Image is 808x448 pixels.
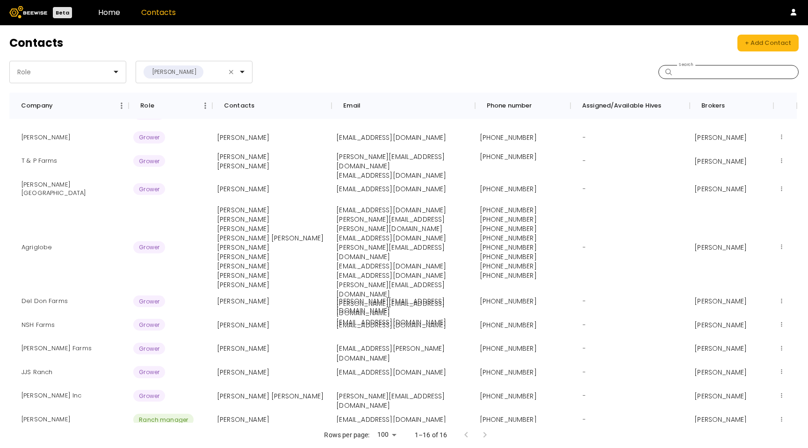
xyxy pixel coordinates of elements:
[575,177,593,201] div: -
[480,152,537,161] p: [PHONE_NUMBER]
[336,344,470,362] p: [EMAIL_ADDRESS][PERSON_NAME][DOMAIN_NAME]
[480,296,537,306] p: [PHONE_NUMBER]
[133,413,194,425] span: Ranch manager
[53,7,72,18] div: Beta
[575,149,593,173] div: -
[336,280,470,299] p: [PERSON_NAME][EMAIL_ADDRESS][DOMAIN_NAME]
[480,271,537,280] p: [PHONE_NUMBER]
[217,415,269,424] p: [PERSON_NAME]
[115,99,129,113] button: Menu
[133,108,165,120] span: Grower
[217,391,324,400] p: [PERSON_NAME] [PERSON_NAME]
[336,205,470,215] p: [EMAIL_ADDRESS][DOMAIN_NAME]
[217,161,269,170] p: [PERSON_NAME]
[133,319,165,331] span: Grower
[336,271,470,280] p: [EMAIL_ADDRESS][DOMAIN_NAME]
[480,184,537,194] p: [PHONE_NUMBER]
[480,415,537,424] p: [PHONE_NUMBER]
[374,428,400,441] div: 100
[575,235,593,259] div: -
[336,391,470,410] p: [PERSON_NAME][EMAIL_ADDRESS][DOMAIN_NAME]
[141,7,176,18] a: Contacts
[14,313,62,337] div: NSH Farms
[133,343,165,354] span: Grower
[694,184,747,194] p: [PERSON_NAME]
[217,152,269,161] p: [PERSON_NAME]
[133,183,165,195] span: Grower
[14,289,75,313] div: Del Don Farms
[140,93,154,119] div: Role
[575,408,593,432] div: -
[212,93,332,119] div: Contacts
[217,215,324,224] p: [PERSON_NAME]
[575,384,593,408] div: -
[133,366,165,378] span: Grower
[480,133,537,142] p: [PHONE_NUMBER]
[14,408,78,432] div: Brad Shepard
[701,93,725,119] div: Brokers
[343,93,361,119] div: Email
[332,93,475,119] div: Email
[694,368,747,377] p: [PERSON_NAME]
[487,93,532,119] div: Phone number
[21,93,53,119] div: Company
[694,415,747,424] p: [PERSON_NAME]
[336,261,470,271] p: [EMAIL_ADDRESS][DOMAIN_NAME]
[694,133,747,142] p: [PERSON_NAME]
[154,99,167,112] button: Sort
[217,252,324,261] p: [PERSON_NAME]
[9,37,63,49] h2: Contacts
[217,271,324,280] p: [PERSON_NAME]
[129,93,212,119] div: Role
[217,280,324,289] p: [PERSON_NAME]
[9,6,47,18] img: Beewise logo
[694,320,747,330] p: [PERSON_NAME]
[133,131,165,143] span: Grower
[694,391,747,400] p: [PERSON_NAME]
[480,224,537,233] p: [PHONE_NUMBER]
[217,368,269,377] p: [PERSON_NAME]
[217,320,269,330] p: [PERSON_NAME]
[217,205,324,215] p: [PERSON_NAME]
[149,67,198,77] div: [PERSON_NAME]
[217,344,269,353] p: [PERSON_NAME]
[480,261,537,271] p: [PHONE_NUMBER]
[480,252,537,261] p: [PHONE_NUMBER]
[480,215,537,224] p: [PHONE_NUMBER]
[575,313,593,337] div: -
[53,99,66,112] button: Sort
[217,243,324,252] p: [PERSON_NAME]
[133,241,165,253] span: Grower
[217,233,324,243] p: [PERSON_NAME] [PERSON_NAME]
[575,125,593,149] div: -
[14,235,59,259] div: Agriglobe
[570,93,690,119] div: Assigned/Available Hives
[336,233,470,243] p: [EMAIL_ADDRESS][DOMAIN_NAME]
[336,415,446,424] p: [EMAIL_ADDRESS][DOMAIN_NAME]
[14,337,99,361] div: Gemperle Farms
[575,289,593,313] div: -
[475,93,570,119] div: Phone number
[582,93,662,119] div: Assigned/Available Hives
[336,170,470,180] p: [EMAIL_ADDRESS][DOMAIN_NAME]
[336,320,446,330] p: [EMAIL_ADDRESS][DOMAIN_NAME]
[336,368,446,377] p: [EMAIL_ADDRESS][DOMAIN_NAME]
[217,224,324,233] p: [PERSON_NAME]
[694,243,747,252] p: [PERSON_NAME]
[14,173,124,205] div: Koehn Valley Farms
[694,344,747,353] p: [PERSON_NAME]
[690,93,773,119] div: Brokers
[575,337,593,361] div: -
[217,133,269,142] p: [PERSON_NAME]
[14,361,60,384] div: JJS Ranch
[480,205,537,215] p: [PHONE_NUMBER]
[133,390,165,402] span: Grower
[415,430,447,440] p: 1–16 of 16
[336,133,446,142] p: [EMAIL_ADDRESS][DOMAIN_NAME]
[737,35,799,51] button: + Add Contact
[324,430,369,440] p: Rows per page:
[694,296,747,306] p: [PERSON_NAME]
[480,320,537,330] p: [PHONE_NUMBER]
[694,156,747,166] p: [PERSON_NAME]
[224,93,254,119] div: Contacts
